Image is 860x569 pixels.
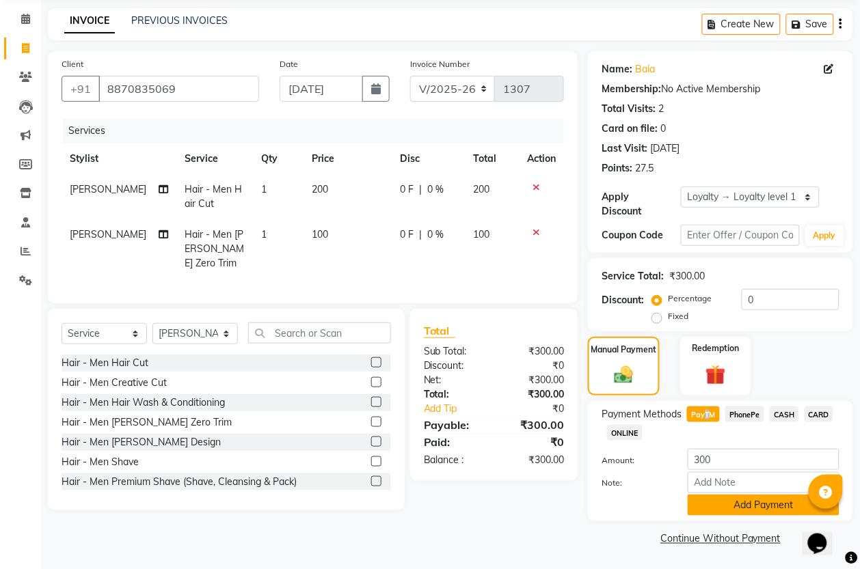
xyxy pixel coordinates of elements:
[494,434,575,450] div: ₹0
[312,228,328,240] span: 100
[602,228,681,242] div: Coupon Code
[261,228,267,240] span: 1
[176,143,253,174] th: Service
[692,342,739,355] label: Redemption
[410,58,470,70] label: Invoice Number
[248,322,391,344] input: Search or Scan
[400,227,414,242] span: 0 F
[62,143,176,174] th: Stylist
[699,363,732,388] img: _gift.svg
[253,143,304,174] th: Qty
[494,344,575,359] div: ₹300.00
[591,344,657,356] label: Manual Payment
[392,143,465,174] th: Disc
[602,190,681,219] div: Apply Discount
[660,122,666,136] div: 0
[602,62,632,77] div: Name:
[419,182,422,197] span: |
[507,402,574,416] div: ₹0
[702,14,781,35] button: Create New
[62,356,148,370] div: Hair - Men Hair Cut
[62,376,167,390] div: Hair - Men Creative Cut
[602,141,647,156] div: Last Visit:
[414,387,494,402] div: Total:
[687,406,720,422] span: PayTM
[185,183,242,210] span: Hair - Men Hair Cut
[658,102,664,116] div: 2
[803,514,846,555] iframe: chat widget
[591,477,677,489] label: Note:
[602,82,661,96] div: Membership:
[62,58,83,70] label: Client
[635,62,655,77] a: Bala
[64,9,115,33] a: INVOICE
[494,359,575,373] div: ₹0
[668,292,712,305] label: Percentage
[650,141,680,156] div: [DATE]
[607,425,643,441] span: ONLINE
[400,182,414,197] span: 0 F
[414,359,494,373] div: Discount:
[465,143,519,174] th: Total
[427,227,444,242] span: 0 %
[519,143,564,174] th: Action
[62,415,232,430] div: Hair - Men [PERSON_NAME] Zero Trim
[786,14,834,35] button: Save
[414,434,494,450] div: Paid:
[591,454,677,467] label: Amount:
[473,183,489,195] span: 200
[688,495,839,516] button: Add Payment
[304,143,392,174] th: Price
[414,344,494,359] div: Sub Total:
[414,417,494,433] div: Payable:
[62,76,100,102] button: +91
[725,406,764,422] span: PhonePe
[602,122,658,136] div: Card on file:
[669,269,705,283] div: ₹300.00
[602,269,664,283] div: Service Total:
[770,406,799,422] span: CASH
[185,228,244,269] span: Hair - Men [PERSON_NAME] Zero Trim
[62,455,139,469] div: Hair - Men Shave
[494,373,575,387] div: ₹300.00
[591,532,850,546] a: Continue Without Payment
[494,453,575,467] div: ₹300.00
[261,183,267,195] span: 1
[280,58,298,70] label: Date
[602,407,682,421] span: Payment Methods
[473,228,489,240] span: 100
[414,402,507,416] a: Add Tip
[494,387,575,402] div: ₹300.00
[602,293,644,307] div: Discount:
[681,225,800,246] input: Enter Offer / Coupon Code
[805,406,834,422] span: CARD
[602,82,839,96] div: No Active Membership
[312,183,328,195] span: 200
[419,227,422,242] span: |
[602,102,656,116] div: Total Visits:
[70,183,146,195] span: [PERSON_NAME]
[62,435,221,449] div: Hair - Men [PERSON_NAME] Design
[688,449,839,470] input: Amount
[131,14,228,27] a: PREVIOUS INVOICES
[98,76,259,102] input: Search by Name/Mobile/Email/Code
[70,228,146,240] span: [PERSON_NAME]
[63,118,574,143] div: Services
[494,417,575,433] div: ₹300.00
[602,161,632,176] div: Points:
[668,310,688,322] label: Fixed
[427,182,444,197] span: 0 %
[414,453,494,467] div: Balance :
[805,225,844,246] button: Apply
[635,161,654,176] div: 27.5
[62,475,297,489] div: Hair - Men Premium Shave (Shave, Cleansing & Pack)
[62,395,225,410] div: Hair - Men Hair Wash & Conditioning
[688,472,839,493] input: Add Note
[424,324,455,338] span: Total
[608,364,639,386] img: _cash.svg
[414,373,494,387] div: Net:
